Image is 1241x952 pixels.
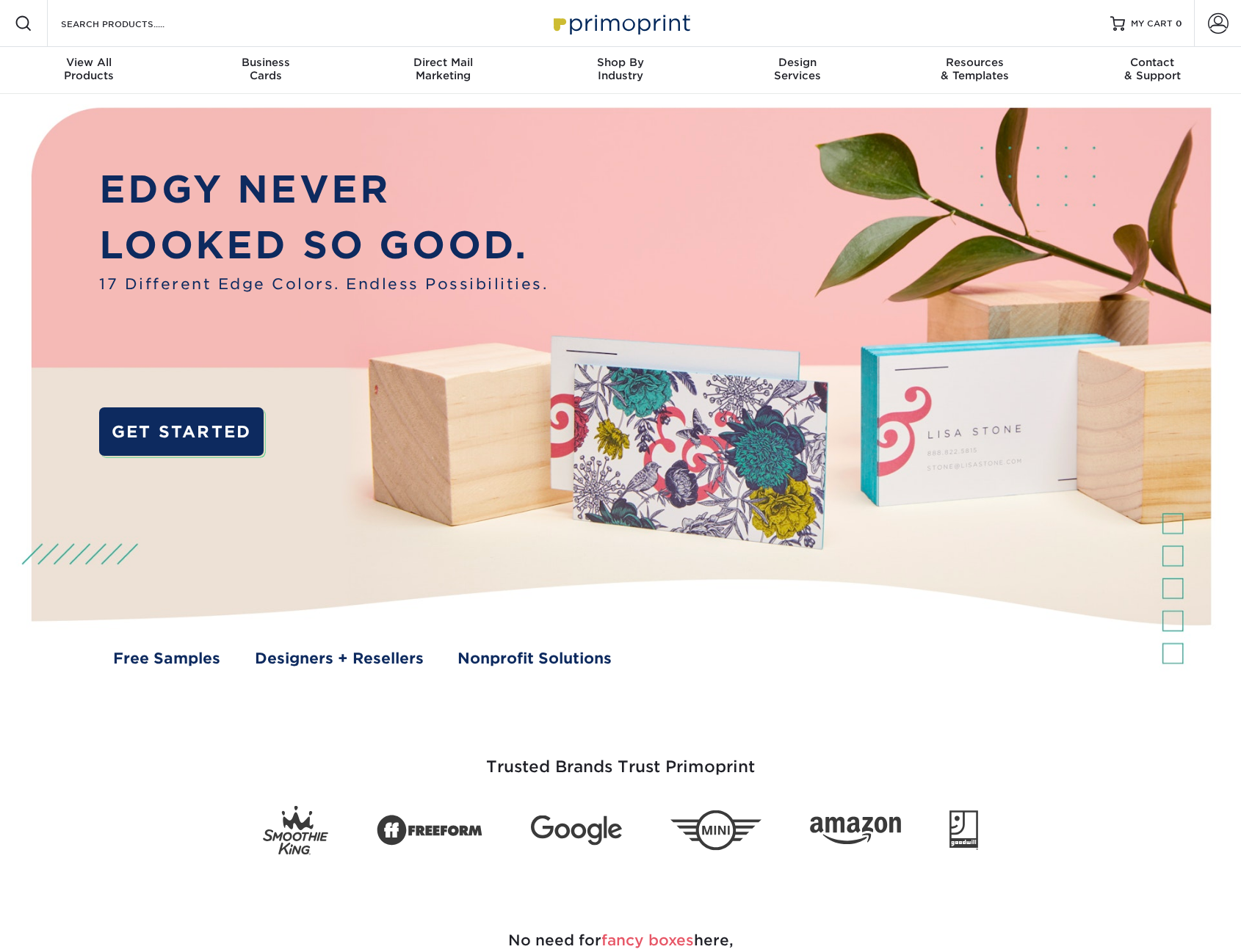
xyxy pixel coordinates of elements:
span: fancy boxes [601,931,694,949]
p: EDGY NEVER [99,161,548,217]
span: Business [177,56,354,69]
span: Resources [886,56,1063,69]
a: GET STARTED [99,407,264,457]
a: Nonprofit Solutions [457,647,612,669]
div: Services [709,56,886,82]
input: SEARCH PRODUCTS..... [59,15,203,32]
div: Marketing [355,56,532,82]
img: Mini [670,810,761,851]
span: Direct Mail [355,56,532,69]
h3: Trusted Brands Trust Primoprint [191,722,1050,794]
a: Direct MailMarketing [355,47,532,94]
a: Contact& Support [1064,47,1241,94]
a: DesignServices [709,47,886,94]
p: LOOKED SO GOOD. [99,217,548,273]
div: & Templates [886,56,1063,82]
img: Google [531,815,622,846]
a: Free Samples [113,647,220,669]
div: & Support [1064,56,1241,82]
div: Industry [532,56,709,82]
a: BusinessCards [177,47,354,94]
a: Shop ByIndustry [532,47,709,94]
img: Primoprint [547,7,694,39]
img: Freeform [377,807,482,854]
img: Goodwill [949,810,978,850]
span: Shop By [532,56,709,69]
span: 17 Different Edge Colors. Endless Possibilities. [99,273,548,295]
a: Resources& Templates [886,47,1063,94]
span: MY CART [1131,18,1173,30]
span: Contact [1064,56,1241,69]
a: Designers + Resellers [255,647,424,669]
img: Amazon [810,817,901,845]
div: Cards [177,56,354,82]
img: Smoothie King [263,806,328,855]
span: 0 [1176,18,1182,29]
span: Design [709,56,886,69]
